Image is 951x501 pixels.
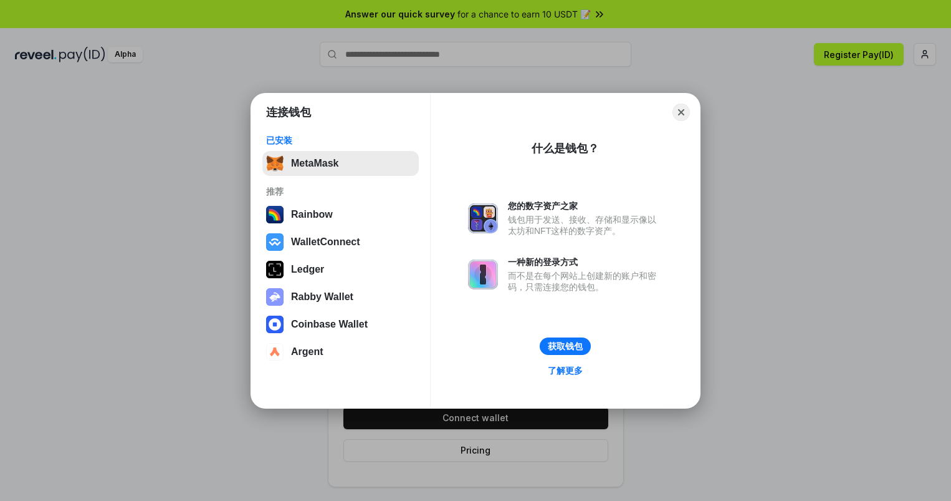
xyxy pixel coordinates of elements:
button: Argent [262,339,419,364]
div: WalletConnect [291,236,360,248]
button: Close [672,104,690,121]
div: Ledger [291,264,324,275]
button: MetaMask [262,151,419,176]
img: svg+xml,%3Csvg%20fill%3D%22none%22%20height%3D%2233%22%20viewBox%3D%220%200%2035%2033%22%20width%... [266,155,284,172]
button: Ledger [262,257,419,282]
div: MetaMask [291,158,338,169]
img: svg+xml,%3Csvg%20xmlns%3D%22http%3A%2F%2Fwww.w3.org%2F2000%2Fsvg%22%20fill%3D%22none%22%20viewBox... [468,260,498,289]
div: 而不是在每个网站上创建新的账户和密码，只需连接您的钱包。 [508,270,662,293]
div: 您的数字资产之家 [508,200,662,212]
div: 已安装 [266,135,415,146]
div: 一种新的登录方式 [508,256,662,268]
img: svg+xml,%3Csvg%20width%3D%22120%22%20height%3D%22120%22%20viewBox%3D%220%200%20120%20120%22%20fil... [266,206,284,223]
img: svg+xml,%3Csvg%20width%3D%2228%22%20height%3D%2228%22%20viewBox%3D%220%200%2028%2028%22%20fill%3D... [266,233,284,251]
div: 推荐 [266,186,415,197]
div: Rabby Wallet [291,291,353,303]
div: Coinbase Wallet [291,319,368,330]
button: 获取钱包 [540,338,591,355]
img: svg+xml,%3Csvg%20xmlns%3D%22http%3A%2F%2Fwww.w3.org%2F2000%2Fsvg%22%20fill%3D%22none%22%20viewBox... [468,203,498,233]
div: 获取钱包 [548,341,583,352]
img: svg+xml,%3Csvg%20xmlns%3D%22http%3A%2F%2Fwww.w3.org%2F2000%2Fsvg%22%20fill%3D%22none%22%20viewBox... [266,288,284,306]
button: WalletConnect [262,230,419,255]
img: svg+xml,%3Csvg%20width%3D%2228%22%20height%3D%2228%22%20viewBox%3D%220%200%2028%2028%22%20fill%3D... [266,316,284,333]
img: svg+xml,%3Csvg%20xmlns%3D%22http%3A%2F%2Fwww.w3.org%2F2000%2Fsvg%22%20width%3D%2228%22%20height%3... [266,261,284,278]
button: Coinbase Wallet [262,312,419,337]
div: Argent [291,346,323,358]
img: svg+xml,%3Csvg%20width%3D%2228%22%20height%3D%2228%22%20viewBox%3D%220%200%2028%2028%22%20fill%3D... [266,343,284,361]
a: 了解更多 [540,362,590,379]
div: 了解更多 [548,365,583,376]
div: 什么是钱包？ [532,141,599,156]
button: Rainbow [262,202,419,227]
div: Rainbow [291,209,333,220]
button: Rabby Wallet [262,285,419,309]
div: 钱包用于发送、接收、存储和显示像以太坊和NFT这样的数字资产。 [508,214,662,236]
h1: 连接钱包 [266,105,311,120]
